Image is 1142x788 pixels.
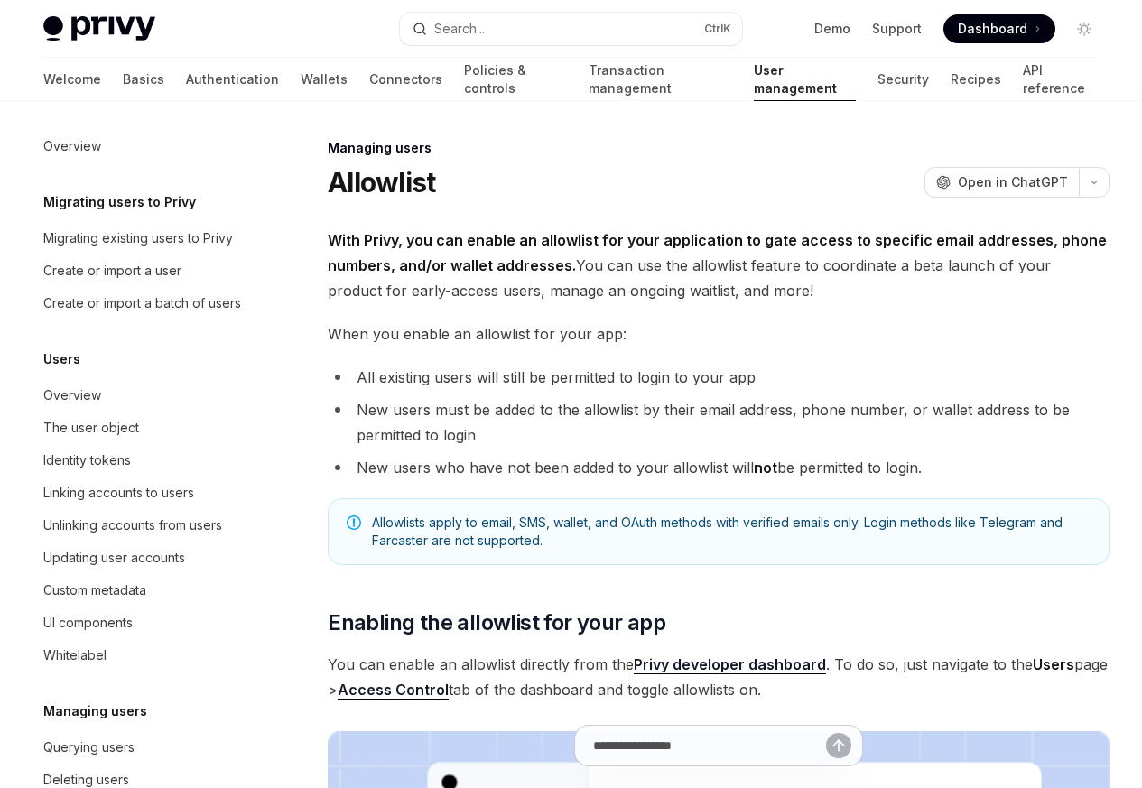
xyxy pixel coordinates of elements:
[29,444,260,477] a: Identity tokens
[29,574,260,607] a: Custom metadata
[328,455,1110,480] li: New users who have not been added to your allowlist will be permitted to login.
[328,321,1110,347] span: When you enable an allowlist for your app:
[29,477,260,509] a: Linking accounts to users
[43,482,194,504] div: Linking accounts to users
[29,542,260,574] a: Updating user accounts
[338,681,449,700] a: Access Control
[704,22,731,36] span: Ctrl K
[29,731,260,764] a: Querying users
[589,58,731,101] a: Transaction management
[951,58,1001,101] a: Recipes
[328,166,435,199] h1: Allowlist
[29,379,260,412] a: Overview
[43,292,241,314] div: Create or import a batch of users
[634,655,826,674] a: Privy developer dashboard
[328,227,1110,303] span: You can use the allowlist feature to coordinate a beta launch of your product for early-access us...
[877,58,929,101] a: Security
[347,515,361,530] svg: Note
[29,509,260,542] a: Unlinking accounts from users
[29,287,260,320] a: Create or import a batch of users
[872,20,922,38] a: Support
[943,14,1055,43] a: Dashboard
[43,515,222,536] div: Unlinking accounts from users
[29,607,260,639] a: UI components
[43,348,80,370] h5: Users
[123,58,164,101] a: Basics
[186,58,279,101] a: Authentication
[43,644,107,666] div: Whitelabel
[328,652,1110,702] span: You can enable an allowlist directly from the . To do so, just navigate to the page > tab of the ...
[1070,14,1099,43] button: Toggle dark mode
[43,737,135,758] div: Querying users
[29,639,260,672] a: Whitelabel
[328,139,1110,157] div: Managing users
[43,579,146,601] div: Custom metadata
[400,13,742,45] button: Open search
[43,417,139,439] div: The user object
[814,20,850,38] a: Demo
[754,58,857,101] a: User management
[328,608,665,637] span: Enabling the allowlist for your app
[464,58,567,101] a: Policies & controls
[43,612,133,634] div: UI components
[29,412,260,444] a: The user object
[958,173,1068,191] span: Open in ChatGPT
[43,385,101,406] div: Overview
[924,167,1079,198] button: Open in ChatGPT
[29,255,260,287] a: Create or import a user
[301,58,348,101] a: Wallets
[43,547,185,569] div: Updating user accounts
[328,397,1110,448] li: New users must be added to the allowlist by their email address, phone number, or wallet address ...
[43,191,196,213] h5: Migrating users to Privy
[754,459,777,477] strong: not
[593,726,826,765] input: Ask a question...
[434,18,485,40] div: Search...
[826,733,851,758] button: Send message
[328,231,1107,274] strong: With Privy, you can enable an allowlist for your application to gate access to specific email add...
[43,450,131,471] div: Identity tokens
[43,135,101,157] div: Overview
[1023,58,1099,101] a: API reference
[43,58,101,101] a: Welcome
[43,260,181,282] div: Create or import a user
[43,700,147,722] h5: Managing users
[958,20,1027,38] span: Dashboard
[29,222,260,255] a: Migrating existing users to Privy
[1033,655,1074,673] strong: Users
[328,365,1110,390] li: All existing users will still be permitted to login to your app
[372,514,1091,550] span: Allowlists apply to email, SMS, wallet, and OAuth methods with verified emails only. Login method...
[43,16,155,42] img: light logo
[369,58,442,101] a: Connectors
[29,130,260,162] a: Overview
[43,227,233,249] div: Migrating existing users to Privy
